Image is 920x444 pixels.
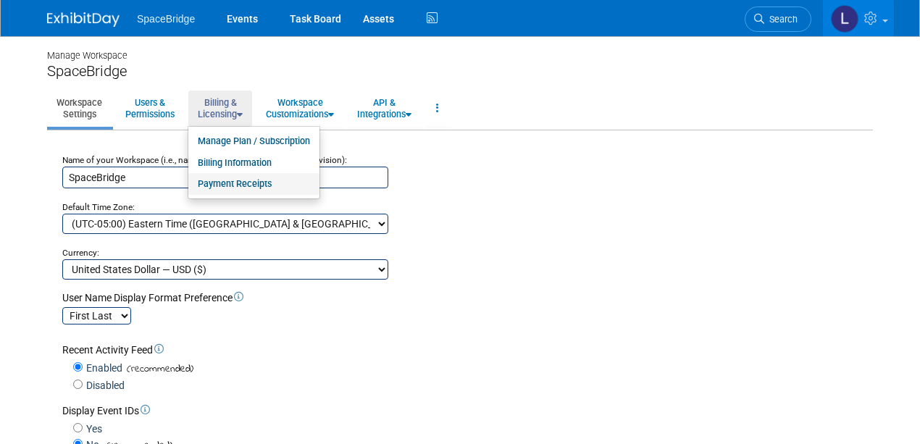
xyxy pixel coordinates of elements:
img: Luminita Oprescu [831,5,858,33]
a: Users &Permissions [116,91,184,126]
div: User Name Display Format Preference [62,290,869,305]
span: Search [764,14,798,25]
div: Recent Activity Feed [62,343,869,357]
a: Search [745,7,811,32]
div: Display Event IDs [62,403,869,418]
small: Currency: [62,248,99,258]
span: (recommended) [122,361,193,377]
div: SpaceBridge [47,62,873,80]
a: WorkspaceSettings [47,91,112,126]
small: Default Time Zone: [62,202,135,212]
small: Name of your Workspace (i.e., name of your organization or your division): [62,155,347,165]
a: Billing &Licensing [188,91,252,126]
label: Disabled [83,378,125,393]
a: Billing Information [188,152,319,174]
img: ExhibitDay [47,12,120,27]
a: Payment Receipts [188,173,319,195]
a: WorkspaceCustomizations [256,91,343,126]
a: Manage Plan / Subscription [188,130,319,152]
a: API &Integrations [348,91,421,126]
input: Name of your organization [62,167,388,188]
label: Yes [83,422,102,436]
span: SpaceBridge [137,13,195,25]
label: Enabled [83,361,122,375]
div: Manage Workspace [47,36,873,62]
